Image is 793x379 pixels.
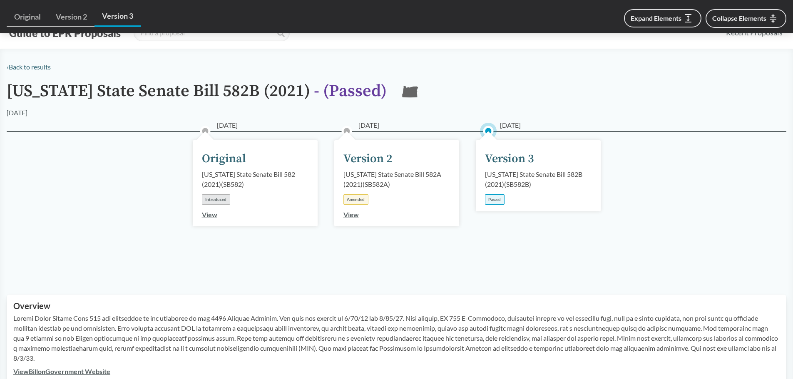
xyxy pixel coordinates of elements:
span: [DATE] [500,120,521,130]
a: View [343,211,359,218]
div: Original [202,150,246,168]
a: View [202,211,217,218]
a: Version 3 [94,7,141,27]
p: Loremi Dolor Sitame Cons 515 adi elitseddoe te inc utlaboree do mag 4496 Aliquae Adminim. Ven qui... [13,313,780,363]
div: [US_STATE] State Senate Bill 582 (2021) ( SB582 ) [202,169,308,189]
a: Original [7,7,48,27]
div: Introduced [202,194,230,205]
a: Version 2 [48,7,94,27]
div: [DATE] [7,108,27,118]
span: [DATE] [358,120,379,130]
h2: Overview [13,301,780,311]
div: [US_STATE] State Senate Bill 582B (2021) ( SB582B ) [485,169,592,189]
div: Version 3 [485,150,534,168]
span: - ( Passed ) [314,81,387,102]
h1: [US_STATE] State Senate Bill 582B (2021) [7,82,387,108]
div: [US_STATE] State Senate Bill 582A (2021) ( SB582A ) [343,169,450,189]
div: Passed [485,194,505,205]
button: Expand Elements [624,9,701,27]
div: Version 2 [343,150,393,168]
a: ‹Back to results [7,63,51,71]
button: Collapse Elements [706,9,786,28]
a: ViewBillonGovernment Website [13,367,110,375]
span: [DATE] [217,120,238,130]
div: Amended [343,194,368,205]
